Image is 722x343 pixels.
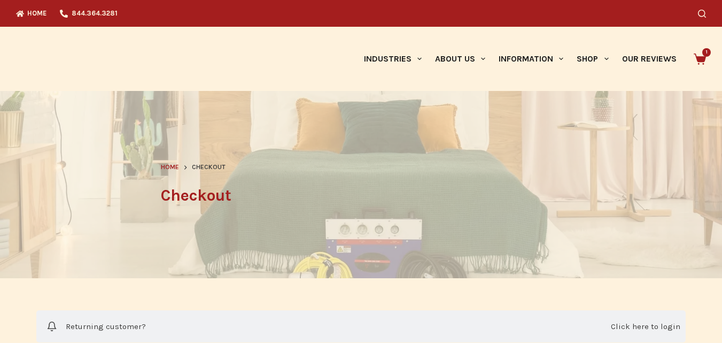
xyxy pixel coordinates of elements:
a: Click here to login [611,320,680,333]
a: Shop [570,27,615,91]
div: Returning customer? [36,310,686,342]
nav: Primary [357,27,683,91]
a: About Us [428,27,492,91]
a: Home [161,162,179,173]
a: Information [492,27,570,91]
a: Our Reviews [615,27,683,91]
span: 1 [702,48,711,57]
span: Checkout [192,162,226,173]
a: Industries [357,27,428,91]
button: Search [698,10,706,18]
img: Prevsol/Bed Bug Heat Doctor [16,35,156,83]
span: Home [161,163,179,171]
h1: Checkout [161,184,562,208]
